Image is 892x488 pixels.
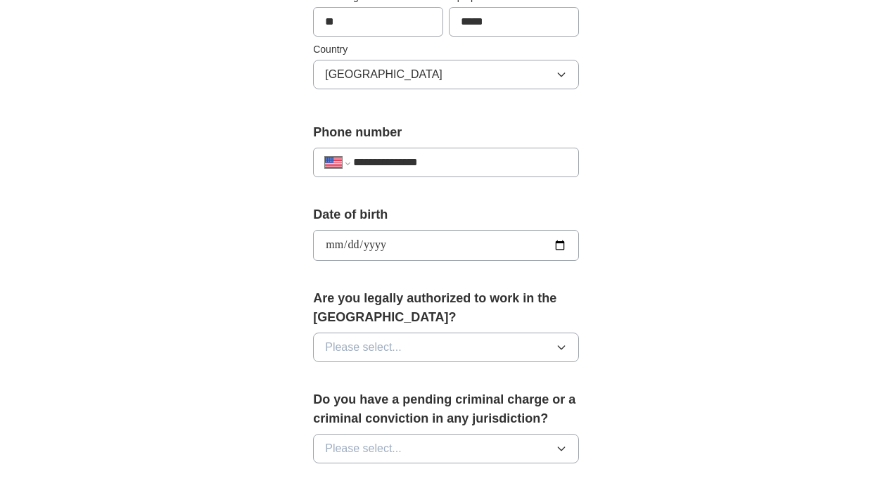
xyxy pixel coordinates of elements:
[313,42,579,57] label: Country
[313,123,579,142] label: Phone number
[313,390,579,428] label: Do you have a pending criminal charge or a criminal conviction in any jurisdiction?
[313,60,579,89] button: [GEOGRAPHIC_DATA]
[313,333,579,362] button: Please select...
[325,66,442,83] span: [GEOGRAPHIC_DATA]
[313,434,579,463] button: Please select...
[325,440,402,457] span: Please select...
[313,289,579,327] label: Are you legally authorized to work in the [GEOGRAPHIC_DATA]?
[313,205,579,224] label: Date of birth
[325,339,402,356] span: Please select...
